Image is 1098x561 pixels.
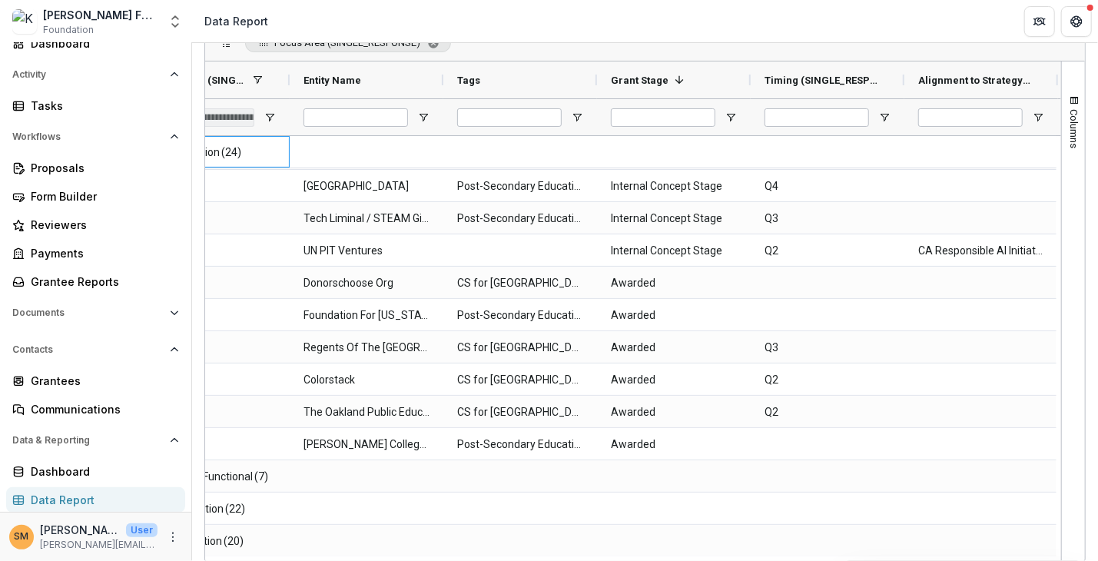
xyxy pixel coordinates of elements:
div: Form Builder [31,188,173,204]
button: Open Filter Menu [725,111,737,124]
div: Data Report [31,492,173,508]
span: (7) [254,461,268,493]
span: UN PIT Ventures [304,235,430,267]
span: CA Responsible AI Initiative ,Innovative Initiatives at National Scale [918,235,1044,267]
span: Activity [12,69,164,80]
div: Subina Mahal [15,532,29,542]
span: Q2 [765,235,891,267]
span: Post-Secondary Education [457,203,583,234]
span: (22) [225,493,245,525]
span: [PERSON_NAME] Colleges Foundation ([PERSON_NAME][GEOGRAPHIC_DATA]) [304,429,430,460]
button: Open Data & Reporting [6,428,185,453]
span: Timing (SINGLE_RESPONSE) [765,75,878,86]
a: Tasks [6,93,185,118]
button: Open Activity [6,62,185,87]
a: Dashboard [6,31,185,56]
span: Internal Concept Stage [611,235,737,267]
a: Reviewers [6,212,185,237]
a: Grantee Reports [6,269,185,294]
a: Form Builder [6,184,185,209]
span: Entity Name [304,75,361,86]
span: Awarded [611,267,737,299]
button: Open Filter Menu [264,111,276,124]
div: Grantee Reports [31,274,173,290]
button: Open Workflows [6,124,185,149]
div: Grantees [31,373,173,389]
span: Post-Secondary Education [457,300,583,331]
span: Post-Secondary Education [457,171,583,202]
button: Open Filter Menu [571,111,583,124]
span: Awarded [611,429,737,460]
span: Grant Stage [611,75,668,86]
p: [PERSON_NAME][EMAIL_ADDRESS][PERSON_NAME][DOMAIN_NAME] [40,538,158,552]
a: Proposals [6,155,185,181]
span: Workflows [12,131,164,142]
input: Grant Stage Filter Input [611,108,715,127]
nav: breadcrumb [198,10,274,32]
span: Tech Liminal / STEAM Girls Camp [304,203,430,234]
span: Q4 [765,171,891,202]
span: Awarded [611,364,737,396]
p: [PERSON_NAME] [40,522,120,538]
a: Dashboard [6,459,185,484]
img: Kapor Foundation [12,9,37,34]
span: Alignment to Strategy Area(s) (MULTI_DROPDOWN_LIST) [918,75,1032,86]
span: CS for [GEOGRAPHIC_DATA] [457,364,583,396]
span: Awarded [611,397,737,428]
span: Awarded [611,300,737,331]
span: Tags [457,75,480,86]
div: Proposals [31,160,173,176]
button: Open entity switcher [164,6,186,37]
div: Dashboard [31,35,173,51]
span: Internal Concept Stage [611,203,737,234]
div: Dashboard [31,463,173,480]
span: Colorstack [304,364,430,396]
div: Payments [31,245,173,261]
button: Partners [1024,6,1055,37]
span: Cross-Functional [171,461,253,493]
span: Foundation For [US_STATE] Community Colleges [304,300,430,331]
span: Q3 [765,332,891,363]
div: [PERSON_NAME] Foundation [43,7,158,23]
p: User [126,523,158,537]
span: Internal Concept Stage [611,171,737,202]
span: Awarded [611,332,737,363]
a: Grantees [6,368,185,393]
span: CS for [GEOGRAPHIC_DATA] [457,397,583,428]
div: Communications [31,401,173,417]
button: Get Help [1061,6,1092,37]
div: Tasks [31,98,173,114]
input: Alignment to Strategy Area(s) (MULTI_DROPDOWN_LIST) Filter Input [918,108,1023,127]
span: Q2 [765,364,891,396]
button: Open Documents [6,300,185,325]
span: Documents [12,307,164,318]
span: Donorschoose Org [304,267,430,299]
span: CS for [GEOGRAPHIC_DATA] [457,332,583,363]
span: Q2 [765,397,891,428]
span: CS for [GEOGRAPHIC_DATA] [457,267,583,299]
a: Data Report [6,487,185,513]
a: Communications [6,397,185,422]
span: Contacts [12,344,164,355]
button: Open Contacts [6,337,185,362]
span: Data & Reporting [12,435,164,446]
div: Reviewers [31,217,173,233]
span: [GEOGRAPHIC_DATA] [304,171,430,202]
span: Regents Of The [GEOGRAPHIC_DATA][US_STATE][PERSON_NAME] ([US_STATE] Engineering Zone) [304,332,430,363]
span: (24) [221,137,241,168]
span: Q3 [765,203,891,234]
button: Open Filter Menu [878,111,891,124]
span: Foundation [43,23,94,37]
div: Data Report [204,13,268,29]
input: Timing (SINGLE_RESPONSE) Filter Input [765,108,869,127]
button: Open Filter Menu [417,111,430,124]
button: More [164,528,182,546]
span: Post-Secondary Education [457,429,583,460]
span: Columns [1069,109,1080,148]
button: Open Filter Menu [1032,111,1044,124]
input: Tags Filter Input [457,108,562,127]
a: Payments [6,241,185,266]
span: (20) [224,526,244,557]
input: Entity Name Filter Input [304,108,408,127]
span: The Oakland Public Education Fund [304,397,430,428]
